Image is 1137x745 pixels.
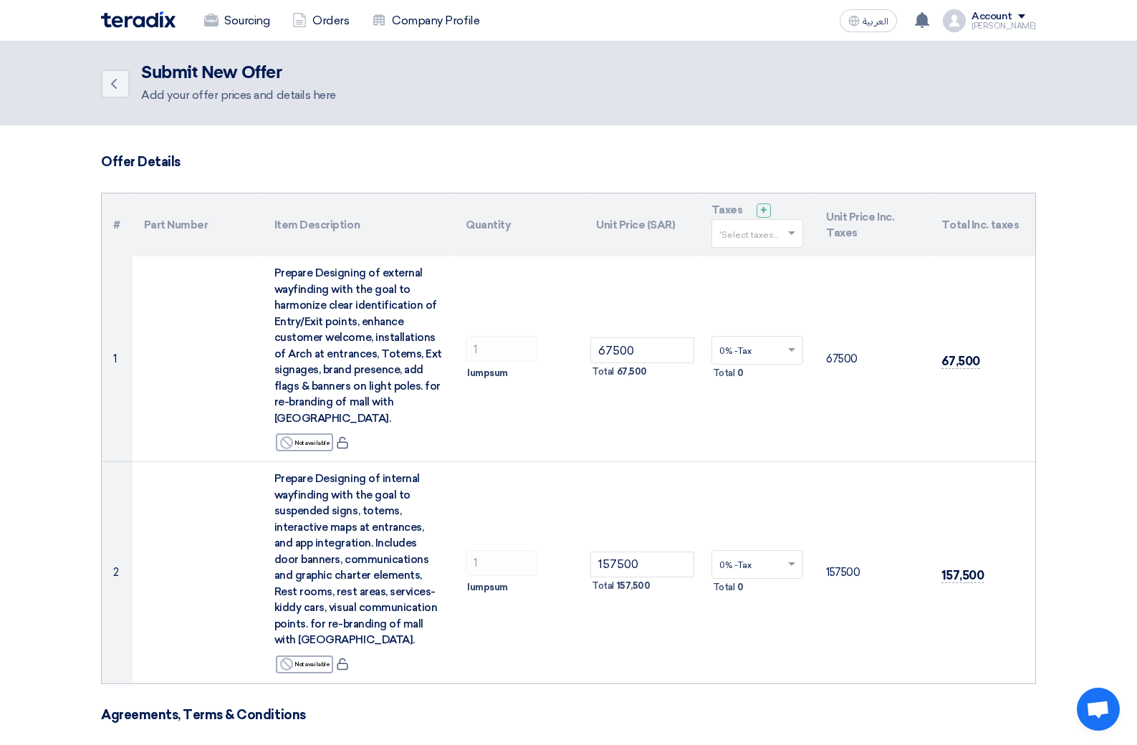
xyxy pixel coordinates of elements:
[141,87,336,104] div: Add your offer prices and details here
[930,193,1035,256] th: Total Inc. taxes
[101,11,176,28] img: Teradix logo
[467,366,508,380] span: lumpsum
[585,193,700,256] th: Unit Price (SAR)
[274,266,442,425] span: Prepare Designing of external wayfinding with the goal to harmonize clear identification of Entry...
[840,9,897,32] button: العربية
[102,462,133,683] td: 2
[737,580,744,595] span: 0
[941,354,980,369] span: 67,500
[193,5,281,37] a: Sourcing
[815,193,930,256] th: Unit Price Inc. Taxes
[713,580,735,595] span: Total
[590,337,694,363] input: Unit Price
[133,193,263,256] th: Part Number
[102,193,133,256] th: #
[863,16,888,27] span: العربية
[281,5,360,37] a: Orders
[737,366,744,380] span: 0
[711,550,804,579] ng-select: VAT
[263,193,455,256] th: Item Description
[592,365,614,379] span: Total
[466,336,537,362] input: RFQ_STEP1.ITEMS.2.AMOUNT_TITLE
[617,365,647,379] span: 67,500
[276,655,333,673] div: Not available
[590,552,694,577] input: Unit Price
[815,256,930,462] td: 67500
[101,707,1036,723] h3: Agreements, Terms & Conditions
[711,336,804,365] ng-select: VAT
[815,462,930,683] td: 157500
[141,63,336,83] h2: Submit New Offer
[713,366,735,380] span: Total
[467,580,508,595] span: lumpsum
[941,568,984,583] span: 157,500
[274,472,438,646] span: Prepare Designing of internal wayfinding with the goal to suspended signs, totems, interactive ma...
[454,193,585,256] th: Quantity
[700,193,815,256] th: Taxes
[276,433,333,451] div: Not available
[617,579,651,593] span: 157,500
[360,5,491,37] a: Company Profile
[760,203,767,217] span: +
[943,9,966,32] img: profile_test.png
[466,550,537,576] input: RFQ_STEP1.ITEMS.2.AMOUNT_TITLE
[972,11,1012,23] div: Account
[1077,688,1120,731] a: Open chat
[101,154,1036,170] h3: Offer Details
[102,256,133,462] td: 1
[972,22,1036,30] div: [PERSON_NAME]
[592,579,614,593] span: Total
